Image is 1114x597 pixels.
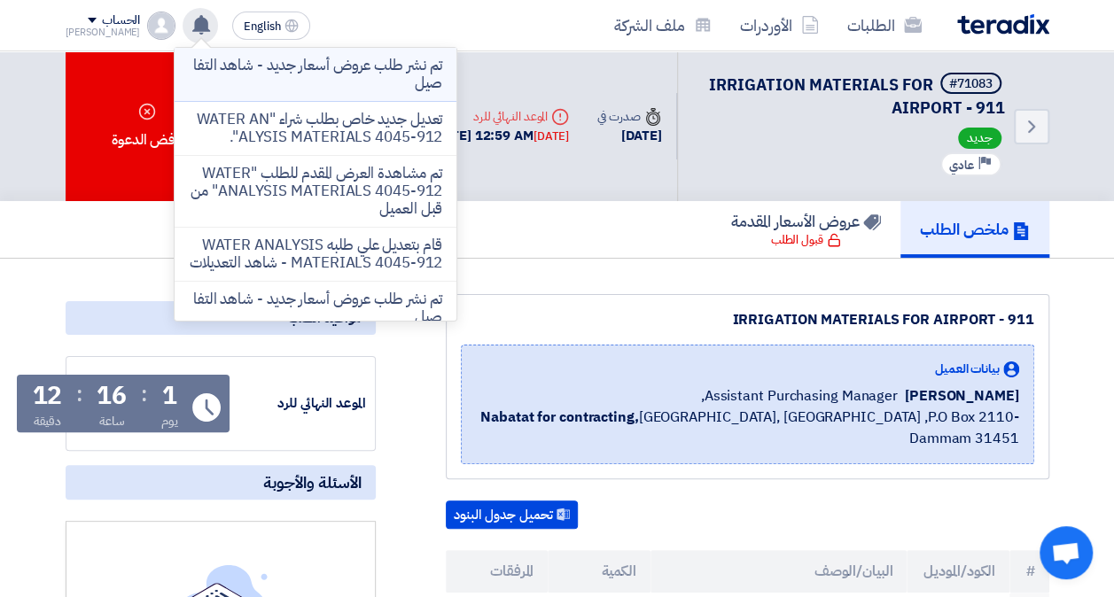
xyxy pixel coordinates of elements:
button: English [232,12,310,40]
a: Open chat [1040,526,1093,579]
div: : [141,378,147,410]
div: [DATE] [534,128,569,145]
p: تم نشر طلب عروض أسعار جديد - شاهد التفاصيل [189,57,442,92]
div: الموعد النهائي للرد [233,393,366,414]
span: الأسئلة والأجوبة [263,472,362,492]
div: صدرت في [597,107,661,126]
a: عروض الأسعار المقدمة قبول الطلب [712,201,900,258]
div: [DATE] 12:59 AM [431,126,569,146]
span: جديد [958,128,1001,149]
img: profile_test.png [147,12,175,40]
div: رفض الدعوة [66,51,225,201]
div: IRRIGATION MATERIALS FOR AIRPORT - 911 [461,309,1034,330]
span: IRRIGATION MATERIALS FOR AIRPORT - 911 [709,73,1005,120]
span: Assistant Purchasing Manager, [701,385,898,407]
a: الأوردرات [726,4,833,46]
div: 1 [162,384,177,408]
a: ملف الشركة [600,4,726,46]
div: الحساب [102,13,140,28]
p: تم نشر طلب عروض أسعار جديد - شاهد التفاصيل [189,291,442,326]
div: يوم [161,412,178,430]
div: مواعيد الطلب [66,301,376,335]
span: عادي [949,157,974,174]
p: تعديل جديد خاص بطلب شراء "WATER ANALYSIS MATERIALS 4045-912". [189,111,442,146]
span: [PERSON_NAME] [905,385,1019,407]
div: دقيقة [34,412,61,430]
p: تم مشاهدة العرض المقدم للطلب "WATER ANALYSIS MATERIALS 4045-912" من قبل العميل [189,165,442,218]
div: [DATE] [597,126,661,146]
div: 16 [97,384,127,408]
div: قبول الطلب [771,231,841,249]
th: # [1009,550,1049,593]
div: 12 [33,384,63,408]
h5: IRRIGATION MATERIALS FOR AIRPORT - 911 [699,73,1005,119]
p: قام بتعديل علي طلبه WATER ANALYSIS MATERIALS 4045-912 - شاهد التعديلات [189,236,442,272]
span: English [244,20,281,33]
div: الموعد النهائي للرد [431,107,569,126]
th: البيان/الوصف [650,550,907,593]
div: #71083 [949,78,993,90]
span: [GEOGRAPHIC_DATA], [GEOGRAPHIC_DATA] ,P.O Box 2110- Dammam 31451 [476,407,1019,449]
a: ملخص الطلب [900,201,1049,258]
th: الكود/الموديل [907,550,1009,593]
span: بيانات العميل [935,360,1000,378]
a: الطلبات [833,4,936,46]
b: Nabatat for contracting, [480,407,639,428]
div: ساعة [99,412,125,430]
th: الكمية [548,550,650,593]
button: تحميل جدول البنود [446,500,578,529]
div: : [76,378,82,410]
h5: عروض الأسعار المقدمة [731,211,881,231]
img: Teradix logo [957,14,1049,35]
h5: ملخص الطلب [920,219,1030,239]
th: المرفقات [446,550,549,593]
div: [PERSON_NAME] [66,27,141,37]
